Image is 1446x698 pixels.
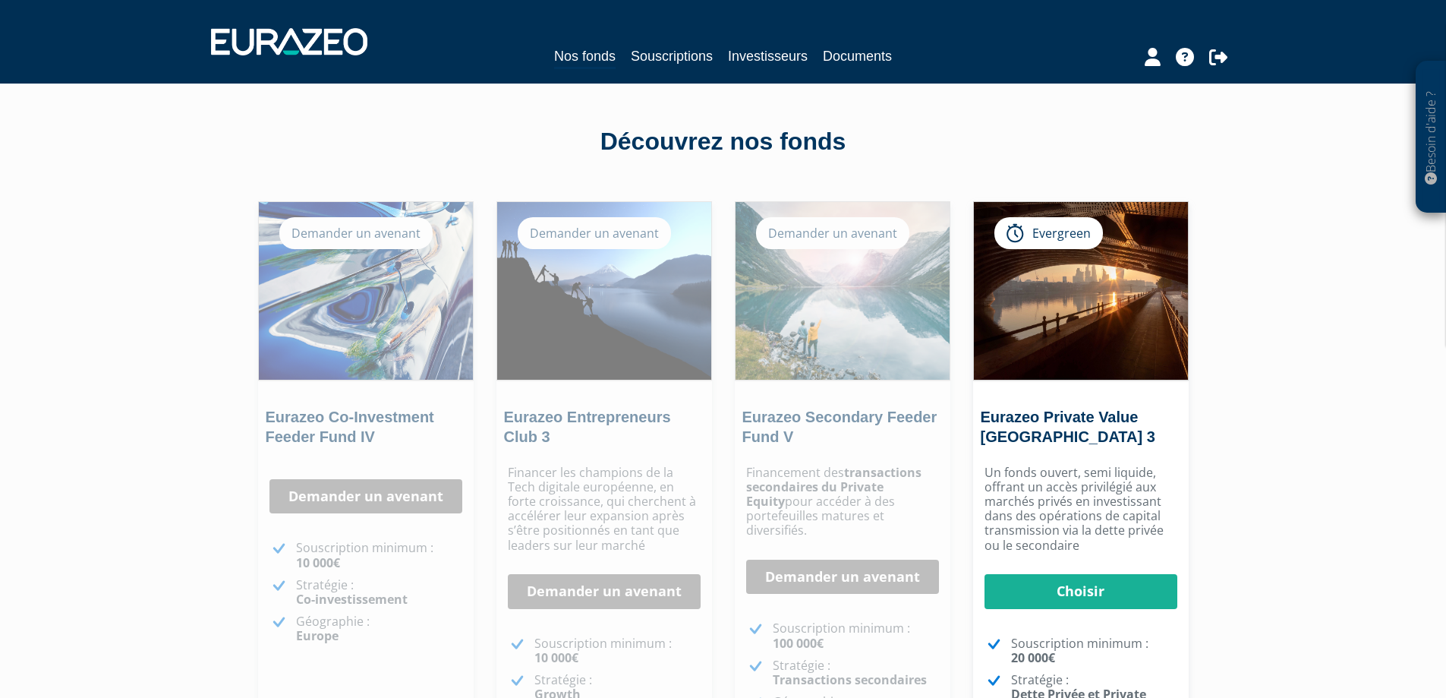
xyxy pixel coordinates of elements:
[497,202,711,380] img: Eurazeo Entrepreneurs Club 3
[291,125,1156,159] div: Découvrez nos fonds
[508,574,701,609] a: Demander un avenant
[269,479,462,514] a: Demander un avenant
[296,614,462,643] p: Géographie :
[773,621,939,650] p: Souscription minimum :
[736,202,950,380] img: Eurazeo Secondary Feeder Fund V
[534,649,578,666] strong: 10 000€
[984,574,1177,609] a: Choisir
[742,409,937,445] a: Eurazeo Secondary Feeder Fund V
[296,541,462,570] p: Souscription minimum :
[554,46,616,69] a: Nos fonds
[773,671,927,688] strong: Transactions secondaires
[984,466,1177,553] p: Un fonds ouvert, semi liquide, offrant un accès privilégié aux marchés privés en investissant dan...
[279,217,433,249] div: Demander un avenant
[981,409,1155,445] a: Eurazeo Private Value [GEOGRAPHIC_DATA] 3
[994,217,1103,249] div: Evergreen
[1011,649,1055,666] strong: 20 000€
[746,560,939,595] a: Demander un avenant
[296,591,408,608] strong: Co-investissement
[746,466,939,539] p: Financement des pour accéder à des portefeuilles matures et diversifiés.
[631,46,713,67] a: Souscriptions
[1011,636,1177,665] p: Souscription minimum :
[746,464,921,510] strong: transactions secondaires du Private Equity
[266,409,434,445] a: Eurazeo Co-Investment Feeder Fund IV
[508,466,701,553] p: Financer les champions de la Tech digitale européenne, en forte croissance, qui cherchent à accél...
[773,659,939,687] p: Stratégie :
[534,636,701,665] p: Souscription minimum :
[518,217,671,249] div: Demander un avenant
[773,635,824,652] strong: 100 000€
[1422,69,1440,206] p: Besoin d'aide ?
[259,202,473,380] img: Eurazeo Co-Investment Feeder Fund IV
[296,627,339,644] strong: Europe
[211,28,367,55] img: 1732889491-logotype_eurazeo_blanc_rvb.png
[728,46,808,67] a: Investisseurs
[756,217,909,249] div: Demander un avenant
[504,409,671,445] a: Eurazeo Entrepreneurs Club 3
[296,554,340,571] strong: 10 000€
[974,202,1188,380] img: Eurazeo Private Value Europe 3
[296,578,462,607] p: Stratégie :
[823,46,892,67] a: Documents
